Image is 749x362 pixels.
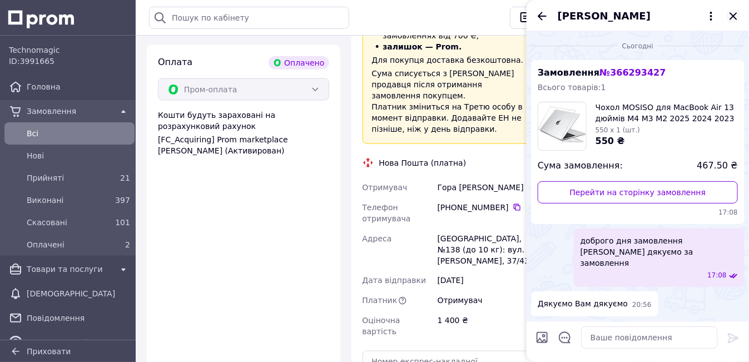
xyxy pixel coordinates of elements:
[27,128,130,139] span: Всi
[115,196,130,205] span: 397
[697,160,738,172] span: 467.50 ₴
[158,134,329,156] div: [FC_Acquiring] Prom marketplace [PERSON_NAME] (Активирован)
[9,44,130,56] span: Technomagic
[9,57,54,66] span: ID: 3991665
[618,42,658,51] span: Сьогодні
[596,136,625,146] span: 550 ₴
[363,234,392,243] span: Адреса
[435,311,535,342] div: 1 400 ₴
[538,160,623,172] span: Сума замовлення:
[538,208,738,217] span: 17:08 12.10.2025
[558,9,718,23] button: [PERSON_NAME]
[27,337,112,348] span: Каталог ProSale
[158,110,329,156] div: Кошти будуть зараховані на розрахунковий рахунок
[27,81,130,92] span: Головна
[538,181,738,204] a: Перейти на сторінку замовлення
[363,276,426,285] span: Дата відправки
[27,172,108,184] span: Прийняті
[531,40,745,51] div: 12.10.2025
[27,347,71,356] span: Приховати
[376,157,469,168] div: Нова Пошта (платна)
[27,106,112,117] span: Замовлення
[435,177,535,197] div: Гора [PERSON_NAME]
[538,298,628,310] span: Дякуємо Вам дякуємо
[538,83,606,92] span: Всього товарів: 1
[596,126,640,134] span: 550 x 1 (шт.)
[707,271,727,280] span: 17:08 12.10.2025
[363,183,408,192] span: Отримувач
[727,9,740,23] button: Закрити
[149,7,349,29] input: Пошук по кабінету
[269,56,329,70] div: Оплачено
[558,330,572,345] button: Відкрити шаблони відповідей
[581,235,738,269] span: доброго дня замовлення [PERSON_NAME] дякуємо за замовлення
[363,316,400,336] span: Оціночна вартість
[435,229,535,271] div: [GEOGRAPHIC_DATA], №138 (до 10 кг): вул. [PERSON_NAME], 37/43
[120,173,130,182] span: 21
[27,264,112,275] span: Товари та послуги
[632,300,652,310] span: 20:56 12.10.2025
[372,68,524,135] div: Сума списується з [PERSON_NAME] продавця після отримання замовлення покупцем. Платник зміниться н...
[535,9,549,23] button: Назад
[599,67,666,78] span: № 366293427
[538,102,586,150] img: 6821890925_w100_h100_chehol-mosiso-dlya.jpg
[125,240,130,249] span: 2
[435,291,535,311] div: Отримувач
[435,271,535,291] div: [DATE]
[27,195,108,206] span: Виконані
[438,202,533,213] div: [PHONE_NUMBER]
[115,218,130,227] span: 101
[27,313,130,324] span: Повідомлення
[27,217,108,228] span: Скасовані
[510,7,561,29] button: Чат
[363,296,398,305] span: Платник
[158,57,192,67] span: Оплата
[372,54,524,66] div: Для покупця доставка безкоштовна.
[596,102,738,124] span: Чохол MOSISO для MacBook Air 13 дюймів M4 M3 M2 2025 2024 2023 2022 A3240 A3113 A2681 з Touch ID,
[27,239,108,250] span: Оплачені
[538,67,666,78] span: Замовлення
[27,150,130,161] span: Нові
[363,203,411,223] span: Телефон отримувача
[27,288,130,299] span: [DEMOGRAPHIC_DATA]
[383,42,462,51] span: залишок — Prom.
[558,9,651,23] span: [PERSON_NAME]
